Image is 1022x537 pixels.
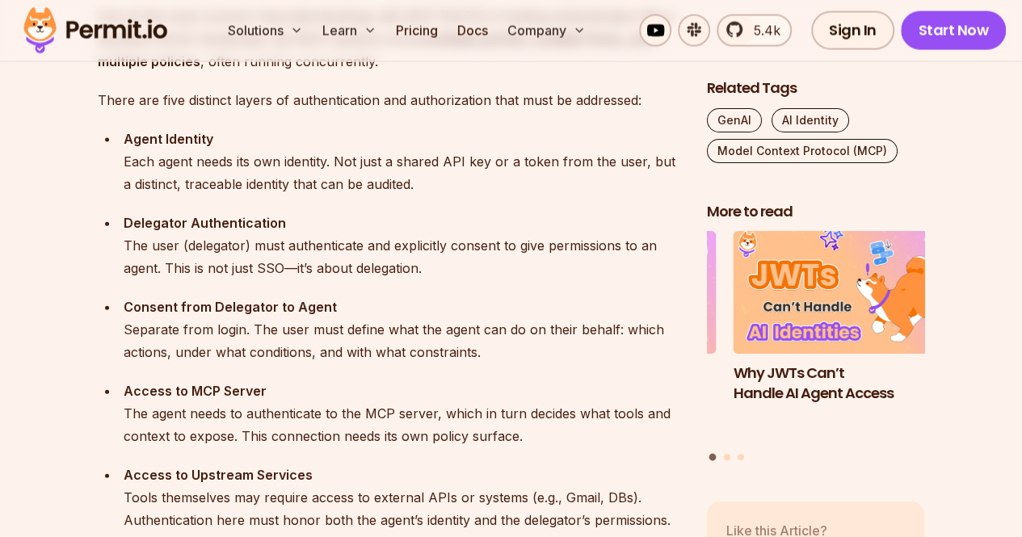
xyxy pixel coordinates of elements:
h3: Delegating AI Permissions to Human Users with [DOMAIN_NAME]’s Access Request MCP [498,363,717,443]
span: 5.4k [744,21,780,40]
strong: multiple parties, multiple flows, and multiple policies [98,31,654,69]
div: The user (delegator) must authenticate and explicitly consent to give permissions to an agent. Th... [124,212,681,279]
div: Each agent needs its own identity. Not just a shared API key or a token from the user, but a dist... [124,128,681,195]
a: Start Now [901,11,1007,50]
img: Why JWTs Can’t Handle AI Agent Access [734,231,952,354]
h3: Why JWTs Can’t Handle AI Agent Access [734,363,952,403]
a: Model Context Protocol (MCP) [707,138,898,162]
div: Separate from login. The user must define what the agent can do on their behalf: which actions, u... [124,296,681,363]
div: Posts [707,231,925,463]
button: Learn [316,15,383,47]
a: Pricing [389,15,444,47]
li: 1 of 3 [734,231,952,443]
button: Solutions [221,15,309,47]
h2: More to read [707,201,925,221]
button: Go to slide 1 [709,453,717,460]
img: Delegating AI Permissions to Human Users with Permit.io’s Access Request MCP [498,231,717,354]
div: The agent needs to authenticate to the MCP server, which in turn decides what tools and context t... [124,380,681,447]
a: AI Identity [772,107,849,132]
a: GenAI [707,107,762,132]
button: Go to slide 3 [738,453,744,459]
strong: Delegator Authentication [124,215,286,231]
strong: Agent Identity [124,131,213,147]
button: Company [501,15,592,47]
div: Tools themselves may require access to external APIs or systems (e.g., Gmail, DBs). Authenticatio... [124,464,681,531]
img: Permit logo [16,3,175,58]
h2: Related Tags [707,78,925,98]
strong: Consent from Delegator to Agent [124,299,337,315]
a: Sign In [811,11,894,50]
button: Go to slide 2 [724,453,730,459]
li: 3 of 3 [498,231,717,443]
strong: Access to MCP Server [124,383,267,399]
a: 5.4k [717,15,792,47]
p: There are five distinct layers of authentication and authorization that must be addressed: [98,89,681,111]
a: Docs [451,15,494,47]
a: Why JWTs Can’t Handle AI Agent AccessWhy JWTs Can’t Handle AI Agent Access [734,231,952,443]
strong: Access to Upstream Services [124,467,313,483]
